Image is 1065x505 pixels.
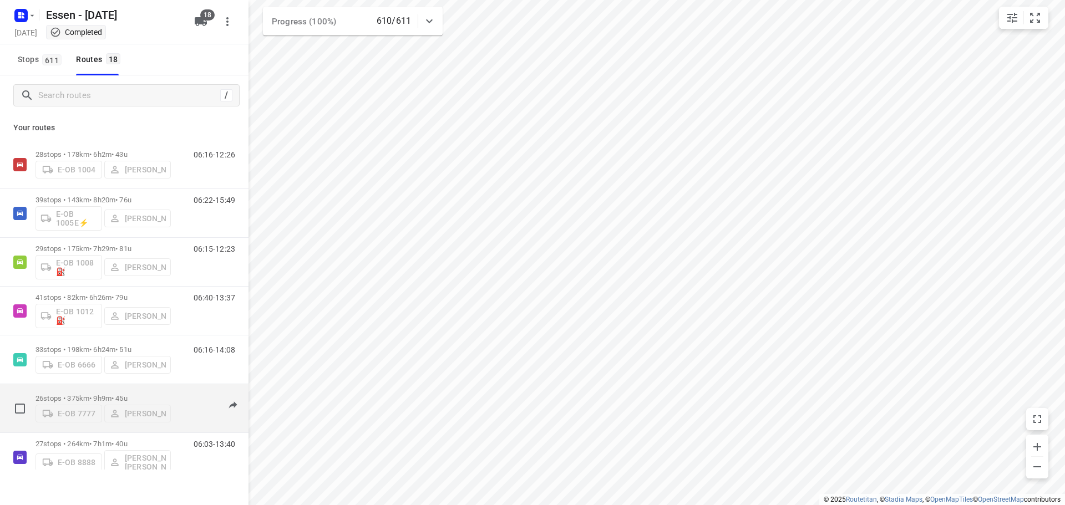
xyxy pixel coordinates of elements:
[190,11,212,33] button: 18
[272,17,336,27] span: Progress (100%)
[216,11,239,33] button: More
[76,53,124,67] div: Routes
[35,150,171,159] p: 28 stops • 178km • 6h2m • 43u
[13,122,235,134] p: Your routes
[978,496,1024,503] a: OpenStreetMap
[42,54,62,65] span: 611
[194,440,235,448] p: 06:03-13:40
[35,293,171,302] p: 41 stops • 82km • 6h26m • 79u
[18,53,65,67] span: Stops
[200,9,215,21] span: 18
[1024,7,1046,29] button: Fit zoom
[263,7,443,35] div: Progress (100%)610/611
[377,14,411,28] p: 610/611
[222,394,244,416] button: Project is outdated
[9,397,31,420] span: Select
[194,345,235,354] p: 06:16-14:08
[930,496,973,503] a: OpenMapTiles
[35,440,171,448] p: 27 stops • 264km • 7h1m • 40u
[999,7,1048,29] div: small contained button group
[35,345,171,354] p: 33 stops • 198km • 6h24m • 51u
[846,496,877,503] a: Routetitan
[38,87,220,104] input: Search routes
[1001,7,1023,29] button: Map settings
[220,89,232,101] div: /
[194,293,235,302] p: 06:40-13:37
[194,196,235,205] p: 06:22-15:49
[824,496,1061,503] li: © 2025 , © , © © contributors
[194,244,235,253] p: 06:15-12:23
[35,244,171,253] p: 29 stops • 175km • 7h29m • 81u
[50,27,102,38] div: This project completed. You cannot make any changes to it.
[35,196,171,204] p: 39 stops • 143km • 8h20m • 76u
[194,150,235,159] p: 06:16-12:26
[106,53,121,64] span: 18
[885,496,922,503] a: Stadia Maps
[35,394,171,402] p: 26 stops • 375km • 9h9m • 45u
